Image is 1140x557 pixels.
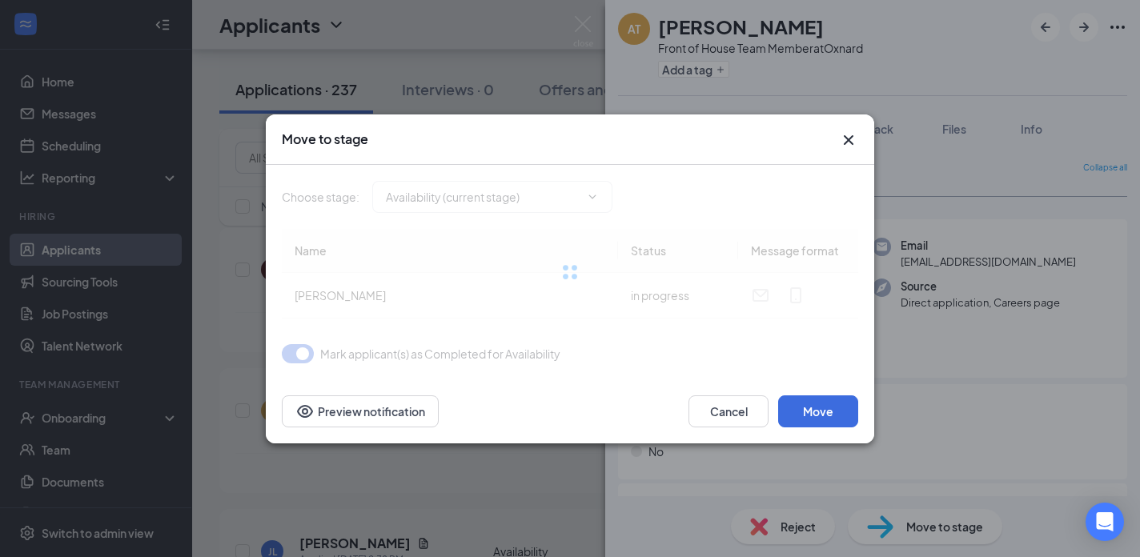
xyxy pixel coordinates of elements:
[778,395,858,427] button: Move
[688,395,769,427] button: Cancel
[839,130,858,150] svg: Cross
[839,130,858,150] button: Close
[295,402,315,421] svg: Eye
[1086,503,1124,541] div: Open Intercom Messenger
[282,130,368,148] h3: Move to stage
[282,395,439,427] button: Preview notificationEye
